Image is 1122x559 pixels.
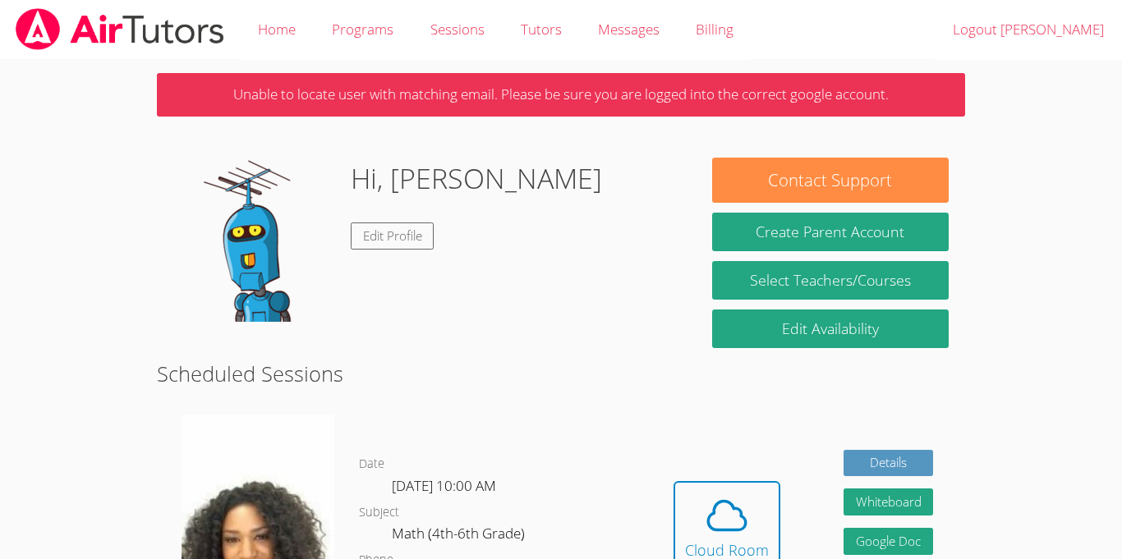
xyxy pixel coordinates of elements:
[359,502,399,523] dt: Subject
[157,358,965,389] h2: Scheduled Sessions
[712,158,949,203] button: Contact Support
[712,213,949,251] button: Create Parent Account
[392,476,496,495] span: [DATE] 10:00 AM
[392,522,528,550] dd: Math (4th-6th Grade)
[712,309,949,348] a: Edit Availability
[14,8,226,50] img: airtutors_banner-c4298cdbf04f3fff15de1276eac7730deb9818008684d7c2e4769d2f7ddbe033.png
[844,450,934,477] a: Details
[173,158,338,322] img: default.png
[157,73,965,117] p: Unable to locate user with matching email. Please be sure you are logged into the correct google ...
[712,261,949,300] a: Select Teachers/Courses
[351,222,435,250] a: Edit Profile
[598,20,660,39] span: Messages
[844,488,934,515] button: Whiteboard
[351,158,602,199] h1: Hi, [PERSON_NAME]
[844,528,934,555] a: Google Doc
[359,454,384,474] dt: Date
